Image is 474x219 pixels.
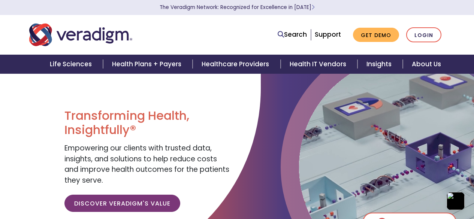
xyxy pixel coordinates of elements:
[193,55,280,74] a: Healthcare Providers
[64,195,180,212] a: Discover Veradigm's Value
[278,30,307,40] a: Search
[103,55,193,74] a: Health Plans + Payers
[315,30,341,39] a: Support
[160,4,315,11] a: The Veradigm Network: Recognized for Excellence in [DATE]Learn More
[311,4,315,11] span: Learn More
[281,55,357,74] a: Health IT Vendors
[357,55,403,74] a: Insights
[406,27,441,43] a: Login
[29,22,132,47] img: Veradigm logo
[64,143,229,185] span: Empowering our clients with trusted data, insights, and solutions to help reduce costs and improv...
[41,55,103,74] a: Life Sciences
[64,109,231,137] h1: Transforming Health, Insightfully®
[353,28,399,42] a: Get Demo
[403,55,450,74] a: About Us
